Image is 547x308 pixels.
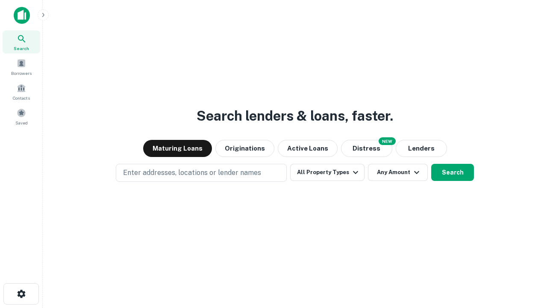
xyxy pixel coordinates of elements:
[215,140,274,157] button: Originations
[341,140,392,157] button: Search distressed loans with lien and other non-mortgage details.
[3,105,40,128] a: Saved
[15,119,28,126] span: Saved
[290,164,365,181] button: All Property Types
[3,30,40,53] a: Search
[3,80,40,103] a: Contacts
[504,240,547,281] iframe: Chat Widget
[143,140,212,157] button: Maturing Loans
[278,140,338,157] button: Active Loans
[379,137,396,145] div: NEW
[123,168,261,178] p: Enter addresses, locations or lender names
[14,7,30,24] img: capitalize-icon.png
[431,164,474,181] button: Search
[13,95,30,101] span: Contacts
[11,70,32,77] span: Borrowers
[3,55,40,78] a: Borrowers
[116,164,287,182] button: Enter addresses, locations or lender names
[368,164,428,181] button: Any Amount
[197,106,393,126] h3: Search lenders & loans, faster.
[396,140,447,157] button: Lenders
[14,45,29,52] span: Search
